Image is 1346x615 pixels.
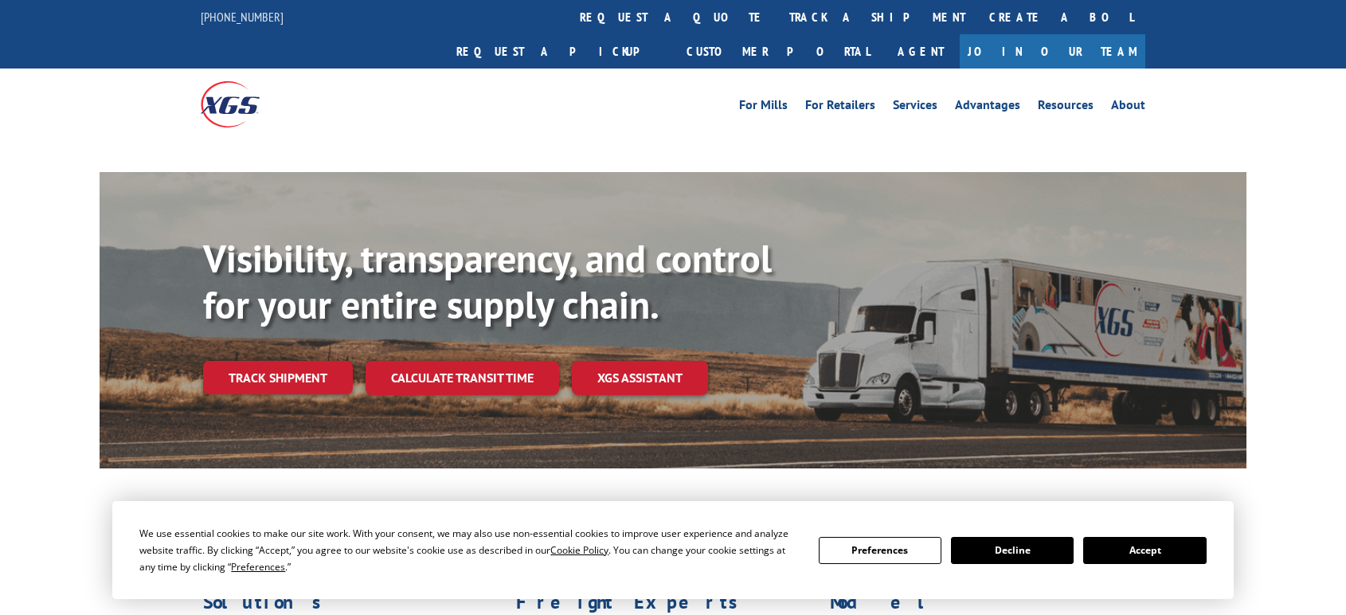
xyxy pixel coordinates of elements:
[805,99,875,116] a: For Retailers
[1083,537,1206,564] button: Accept
[1111,99,1145,116] a: About
[444,34,675,69] a: Request a pickup
[139,525,799,575] div: We use essential cookies to make our site work. With your consent, we may also use non-essential ...
[1038,99,1094,116] a: Resources
[201,9,284,25] a: [PHONE_NUMBER]
[231,560,285,574] span: Preferences
[550,543,608,557] span: Cookie Policy
[882,34,960,69] a: Agent
[960,34,1145,69] a: Join Our Team
[819,537,941,564] button: Preferences
[203,233,772,329] b: Visibility, transparency, and control for your entire supply chain.
[203,361,353,394] a: Track shipment
[955,99,1020,116] a: Advantages
[572,361,708,395] a: XGS ASSISTANT
[739,99,788,116] a: For Mills
[366,361,559,395] a: Calculate transit time
[112,501,1234,599] div: Cookie Consent Prompt
[675,34,882,69] a: Customer Portal
[893,99,937,116] a: Services
[951,537,1074,564] button: Decline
